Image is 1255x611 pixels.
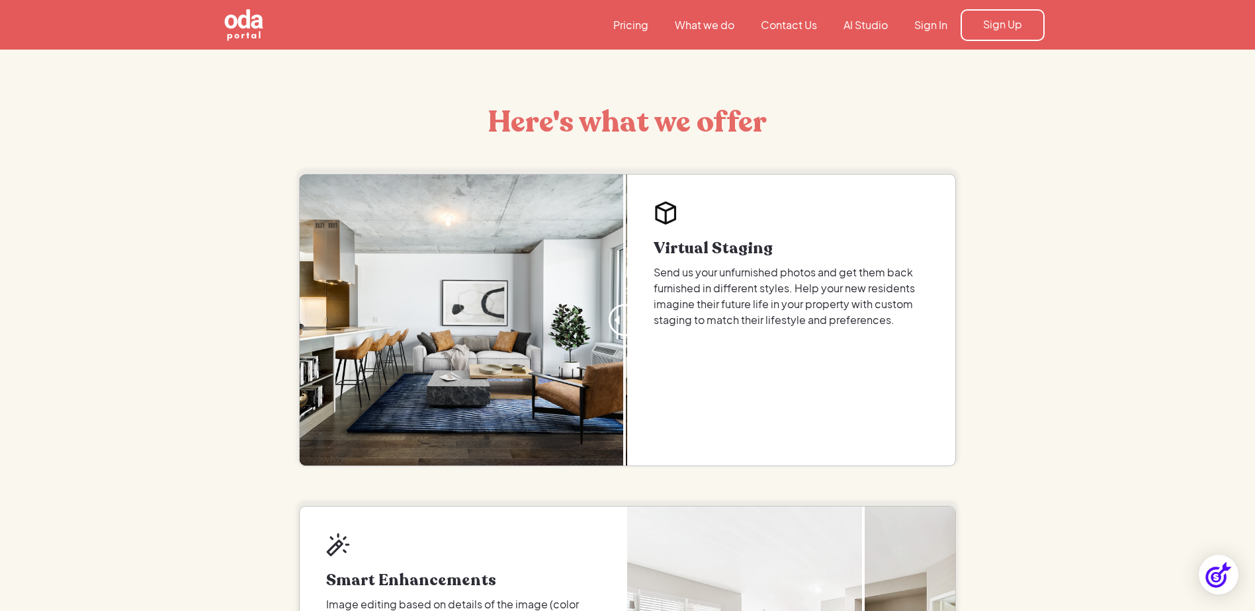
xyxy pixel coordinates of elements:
a: home [211,8,337,42]
h2: Here's what we offer [373,102,881,142]
a: AI Studio [830,18,901,32]
a: Sign Up [961,9,1045,41]
p: Send us your unfurnished photos and get them back furnished in different styles. Help your new re... [654,265,929,328]
a: Sign In [901,18,961,32]
h3: Virtual Staging [654,241,929,257]
div: Sign Up [983,17,1022,32]
img: Oda Vitual Space [654,201,677,225]
img: Oda Smart Enhancement Feature [326,533,350,557]
a: What we do [662,18,748,32]
h3: Smart Enhancements [326,573,601,589]
a: Contact Us [748,18,830,32]
a: Pricing [600,18,662,32]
